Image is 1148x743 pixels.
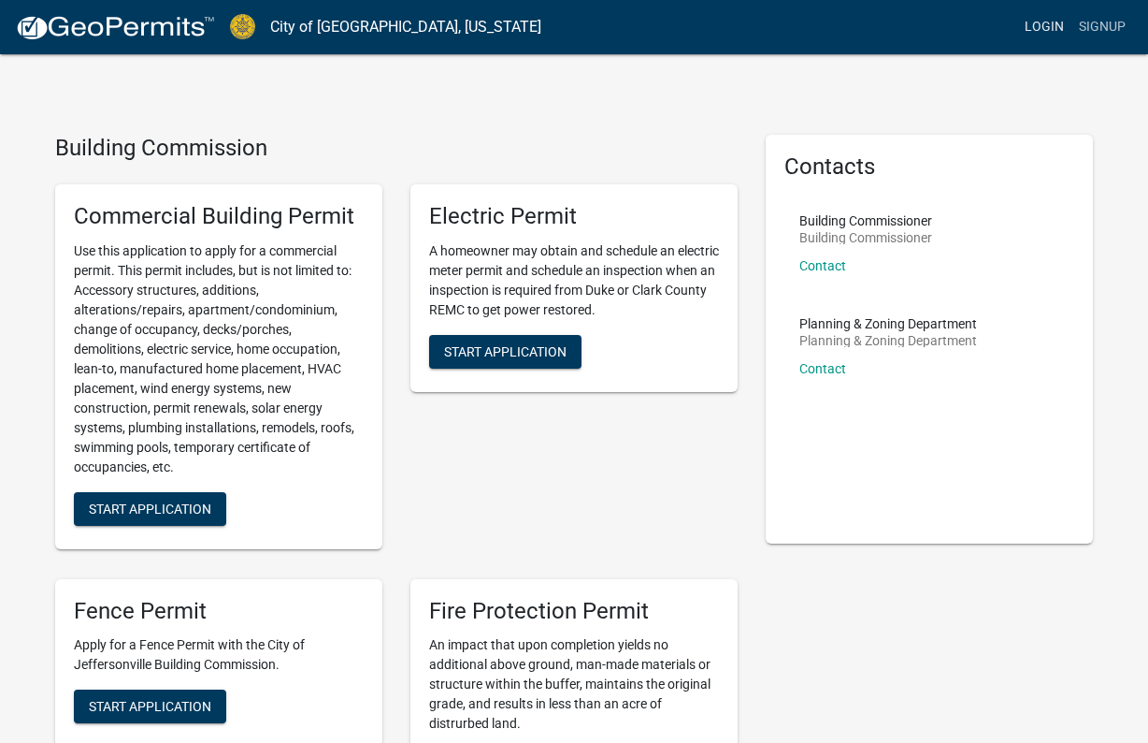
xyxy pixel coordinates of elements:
p: Planning & Zoning Department [799,317,977,330]
button: Start Application [429,335,581,369]
a: Signup [1071,9,1133,45]
a: City of [GEOGRAPHIC_DATA], [US_STATE] [270,11,541,43]
p: Building Commissioner [799,214,932,227]
h5: Fence Permit [74,598,364,625]
p: A homeowner may obtain and schedule an electric meter permit and schedule an inspection when an i... [429,241,719,320]
p: Apply for a Fence Permit with the City of Jeffersonville Building Commission. [74,635,364,675]
a: Login [1017,9,1071,45]
span: Start Application [89,501,211,516]
h4: Building Commission [55,135,738,162]
h5: Contacts [784,153,1074,181]
h5: Commercial Building Permit [74,203,364,230]
h5: Electric Permit [429,203,719,230]
button: Start Application [74,492,226,526]
h5: Fire Protection Permit [429,598,719,625]
a: Contact [799,361,846,376]
p: An impact that upon completion yields no additional above ground, man-made materials or structure... [429,635,719,734]
p: Building Commissioner [799,231,932,244]
span: Start Application [444,343,567,358]
img: City of Jeffersonville, Indiana [230,14,255,39]
p: Planning & Zoning Department [799,334,977,347]
span: Start Application [89,699,211,714]
p: Use this application to apply for a commercial permit. This permit includes, but is not limited t... [74,241,364,477]
button: Start Application [74,690,226,723]
a: Contact [799,258,846,273]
